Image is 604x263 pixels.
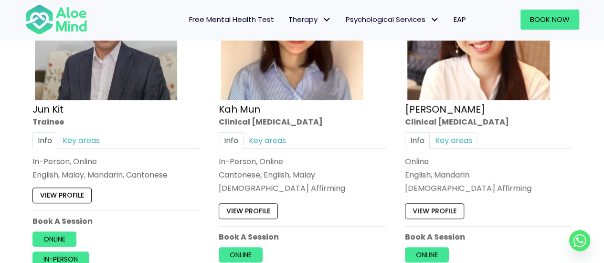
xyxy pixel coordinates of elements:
span: Psychological Services [346,14,439,24]
a: Info [32,132,57,149]
a: Online [32,231,76,247]
a: EAP [446,10,473,30]
a: View profile [32,188,92,203]
a: Online [405,247,449,263]
div: Clinical [MEDICAL_DATA] [219,116,386,127]
a: Info [405,132,430,149]
p: Book A Session [405,231,572,242]
nav: Menu [100,10,473,30]
a: View profile [219,204,278,219]
span: Therapy: submenu [320,13,334,27]
a: Key areas [430,132,477,149]
a: Whatsapp [569,230,590,251]
span: EAP [454,14,466,24]
span: Psychological Services: submenu [428,13,442,27]
div: [DEMOGRAPHIC_DATA] Affirming [405,183,572,194]
span: Book Now [530,14,570,24]
div: Online [405,156,572,167]
div: [DEMOGRAPHIC_DATA] Affirming [219,183,386,194]
a: Kah Mun [219,103,260,116]
a: Book Now [520,10,579,30]
span: Therapy [288,14,331,24]
div: In-Person, Online [219,156,386,167]
a: Key areas [244,132,291,149]
a: TherapyTherapy: submenu [281,10,339,30]
a: Free Mental Health Test [182,10,281,30]
p: Book A Session [32,216,200,227]
img: Aloe mind Logo [25,4,87,35]
div: Trainee [32,116,200,127]
p: Cantonese, English, Malay [219,169,386,180]
a: Online [219,247,263,263]
p: English, Mandarin [405,169,572,180]
a: Key areas [57,132,105,149]
p: Book A Session [219,231,386,242]
div: In-Person, Online [32,156,200,167]
a: Psychological ServicesPsychological Services: submenu [339,10,446,30]
a: [PERSON_NAME] [405,103,485,116]
div: Clinical [MEDICAL_DATA] [405,116,572,127]
a: View profile [405,204,464,219]
span: Free Mental Health Test [189,14,274,24]
p: English, Malay, Mandarin, Cantonese [32,169,200,180]
a: Info [219,132,244,149]
a: Jun Kit [32,103,64,116]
